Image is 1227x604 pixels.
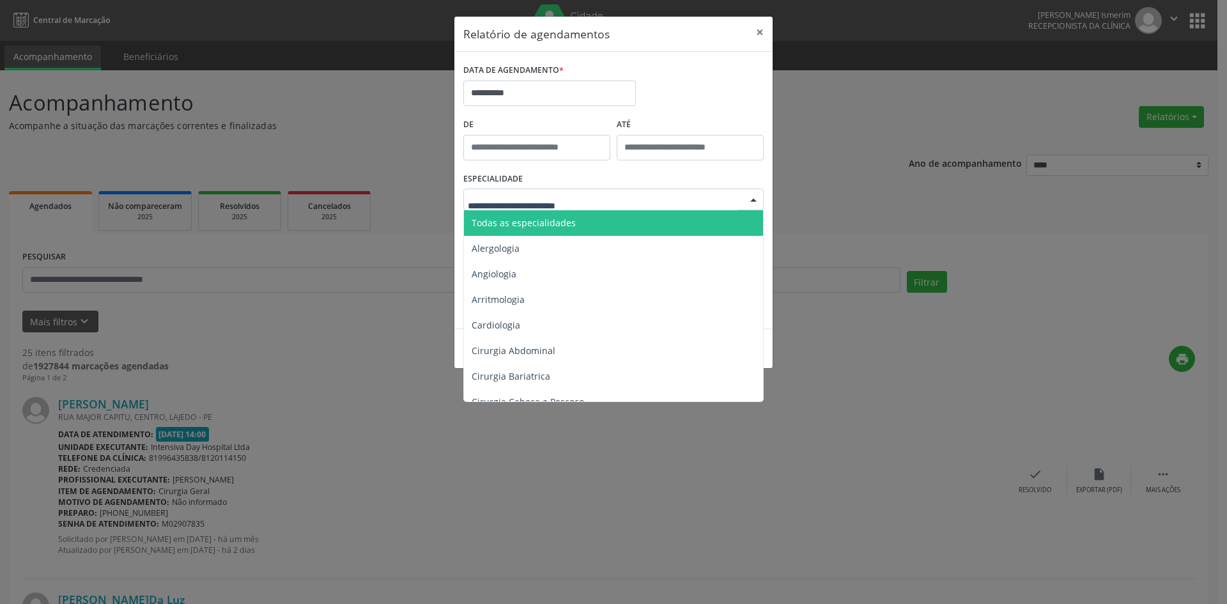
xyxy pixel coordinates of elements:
[463,169,523,189] label: ESPECIALIDADE
[472,319,520,331] span: Cardiologia
[463,26,610,42] h5: Relatório de agendamentos
[463,115,610,135] label: De
[472,217,576,229] span: Todas as especialidades
[472,345,555,357] span: Cirurgia Abdominal
[472,242,520,254] span: Alergologia
[617,115,764,135] label: ATÉ
[463,61,564,81] label: DATA DE AGENDAMENTO
[472,268,516,280] span: Angiologia
[472,293,525,306] span: Arritmologia
[747,17,773,48] button: Close
[472,370,550,382] span: Cirurgia Bariatrica
[472,396,584,408] span: Cirurgia Cabeça e Pescoço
